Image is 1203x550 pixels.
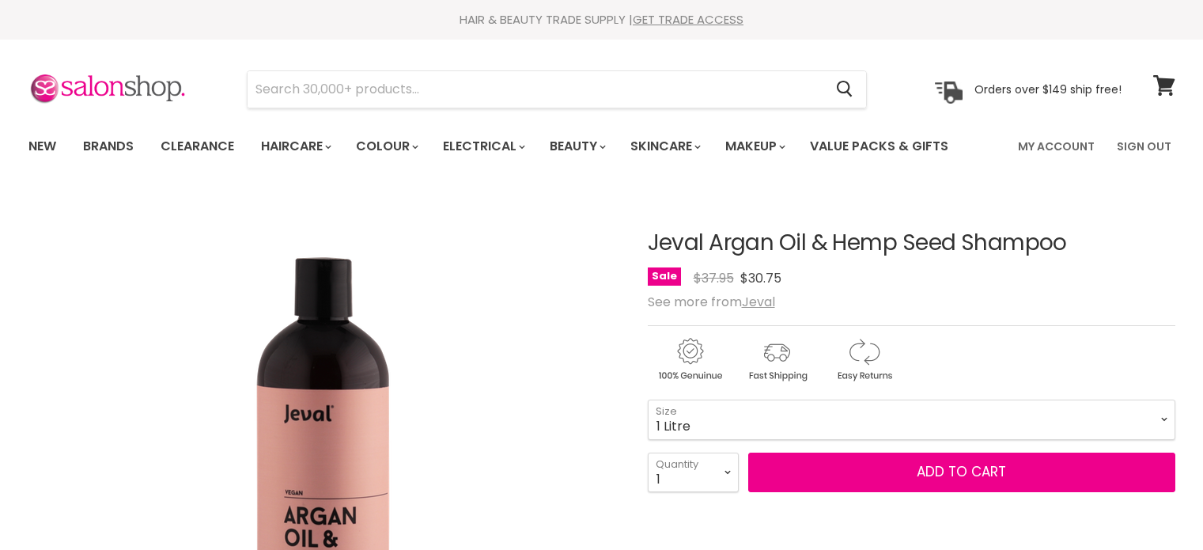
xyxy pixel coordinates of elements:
[1107,130,1181,163] a: Sign Out
[538,130,615,163] a: Beauty
[247,70,867,108] form: Product
[824,71,866,108] button: Search
[713,130,795,163] a: Makeup
[648,293,775,311] span: See more from
[249,130,341,163] a: Haircare
[648,231,1175,256] h1: Jeval Argan Oil & Hemp Seed Shampoo
[735,336,819,384] img: shipping.gif
[694,269,734,287] span: $37.95
[633,11,743,28] a: GET TRADE ACCESS
[9,12,1195,28] div: HAIR & BEAUTY TRADE SUPPLY |
[71,130,146,163] a: Brands
[740,269,781,287] span: $30.75
[648,267,681,286] span: Sale
[1008,130,1104,163] a: My Account
[742,293,775,311] a: Jeval
[1124,476,1187,534] iframe: Gorgias live chat messenger
[344,130,428,163] a: Colour
[619,130,710,163] a: Skincare
[648,453,739,492] select: Quantity
[917,462,1006,481] span: Add to cart
[17,130,68,163] a: New
[149,130,246,163] a: Clearance
[822,336,906,384] img: returns.gif
[798,130,960,163] a: Value Packs & Gifts
[431,130,535,163] a: Electrical
[648,336,732,384] img: genuine.gif
[17,123,985,169] ul: Main menu
[974,82,1122,96] p: Orders over $149 ship free!
[248,71,824,108] input: Search
[748,453,1175,492] button: Add to cart
[9,123,1195,169] nav: Main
